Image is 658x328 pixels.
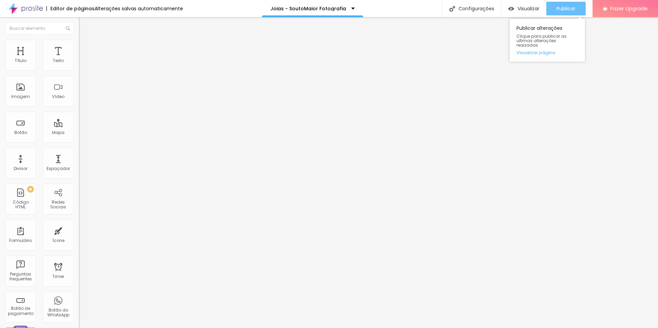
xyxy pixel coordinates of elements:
img: view-1.svg [508,6,514,12]
span: Publicar [557,6,575,11]
div: Mapa [52,130,64,135]
img: Icone [449,6,455,12]
div: Timer [52,274,64,279]
span: Visualizar [517,6,539,11]
a: Visualizar página [516,50,578,55]
div: Texto [53,58,64,63]
img: Icone [66,26,70,31]
iframe: Editor [79,17,658,328]
p: Joias - SoutoMaior Fotografia [270,6,346,11]
div: Código HTML [7,200,34,210]
div: Redes Sociais [45,200,72,210]
div: Formulário [9,238,32,243]
div: Publicar alterações [510,19,585,62]
div: Botão do WhatsApp [45,308,72,318]
div: Título [15,58,26,63]
div: Botão [14,130,27,135]
div: Divisor [14,166,27,171]
button: Publicar [546,2,586,15]
div: Perguntas frequentes [7,272,34,282]
button: Visualizar [501,2,546,15]
div: Ícone [52,238,64,243]
span: Clique para publicar as ultimas alterações reaizadas [516,34,578,48]
div: Editor de páginas [46,6,95,11]
div: Alterações salvas automaticamente [95,6,183,11]
div: Imagem [11,94,30,99]
div: Vídeo [52,94,64,99]
div: Espaçador [47,166,70,171]
span: Fazer Upgrade [610,5,648,11]
input: Buscar elemento [5,22,74,35]
div: Botão de pagamento [7,306,34,316]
